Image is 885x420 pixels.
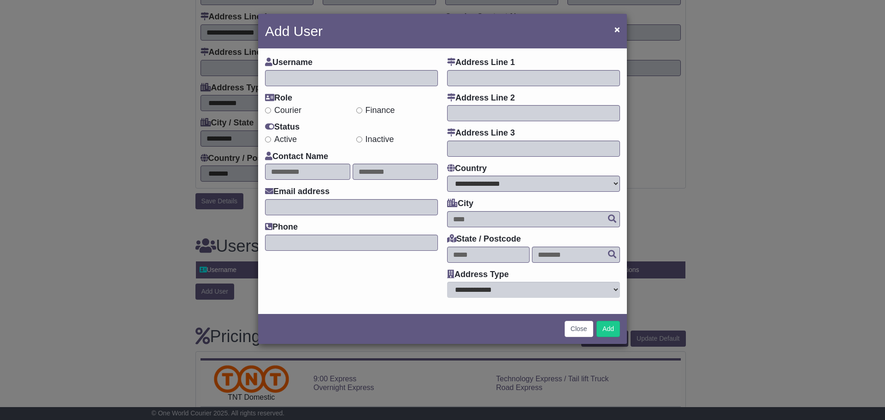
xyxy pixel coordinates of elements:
[565,321,593,337] button: Close
[447,58,515,68] label: Address Line 1
[265,122,300,132] label: Status
[447,164,487,174] label: Country
[614,24,620,35] span: ×
[265,136,271,142] input: Active
[610,20,625,39] button: Close
[265,106,301,116] label: Courier
[447,270,509,280] label: Address Type
[265,107,271,113] input: Courier
[356,106,395,116] label: Finance
[447,93,515,103] label: Address Line 2
[356,136,362,142] input: Inactive
[265,21,323,41] h4: Add User
[265,58,313,68] label: Username
[447,234,521,244] label: State / Postcode
[265,135,297,145] label: Active
[602,325,614,332] span: Add
[356,107,362,113] input: Finance
[265,93,292,103] label: Role
[596,321,620,337] button: Add
[447,128,515,138] label: Address Line 3
[265,152,328,162] label: Contact Name
[265,222,298,232] label: Phone
[447,199,473,209] label: City
[356,135,394,145] label: Inactive
[265,187,330,197] label: Email address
